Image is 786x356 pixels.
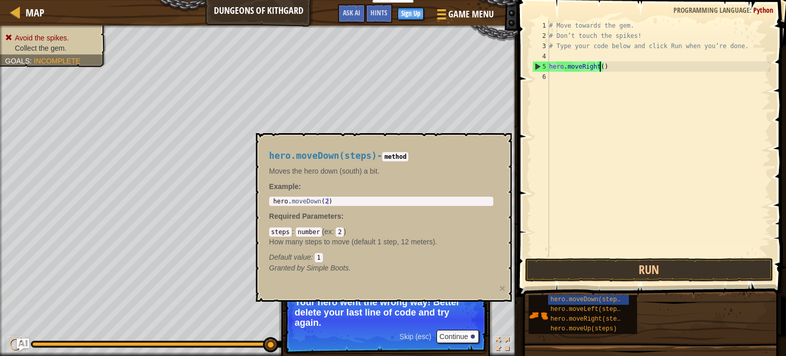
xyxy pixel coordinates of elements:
span: ex [324,227,332,236]
button: × [499,283,506,294]
code: 1 [315,253,322,262]
code: number [296,227,322,237]
span: Granted by [269,264,307,272]
span: : [332,227,336,236]
code: steps [269,227,292,237]
p: Moves the hero down (south) a bit. [269,166,493,176]
span: Example [269,182,299,191]
span: Required Parameters [269,212,341,220]
p: How many steps to move (default 1 step, 12 meters). [269,237,493,247]
code: method [382,152,408,161]
code: 2 [336,227,343,237]
h4: - [269,151,493,161]
em: Simple Boots. [269,264,351,272]
strong: : [269,182,301,191]
span: : [311,253,315,261]
div: ( ) [269,226,493,262]
span: : [292,227,296,236]
span: hero.moveDown(steps) [269,151,377,161]
span: : [341,212,344,220]
span: Default value [269,253,311,261]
